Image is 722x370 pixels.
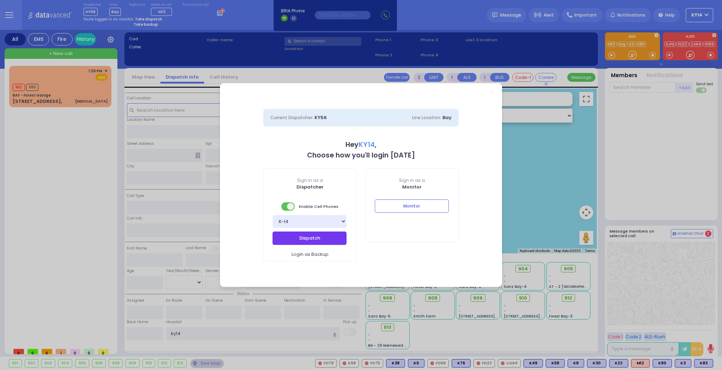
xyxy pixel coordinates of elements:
b: Hey , [345,140,377,149]
span: KY14 [359,140,375,149]
span: Sign in as a [366,177,459,184]
b: Dispatcher [296,184,324,190]
button: Dispatch [273,232,347,245]
b: Choose how you'll login [DATE] [307,150,415,160]
b: Monitor [402,184,422,190]
span: Bay [442,114,452,121]
button: Monitor [375,199,449,213]
span: Sign in as a [264,177,356,184]
span: KY56 [314,114,327,121]
a: Close [490,90,494,94]
span: Login as Backup [292,251,329,258]
span: Enable Cell Phones [281,202,338,211]
span: Current Dispatcher: [270,115,313,121]
span: Line Location: [412,115,441,121]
